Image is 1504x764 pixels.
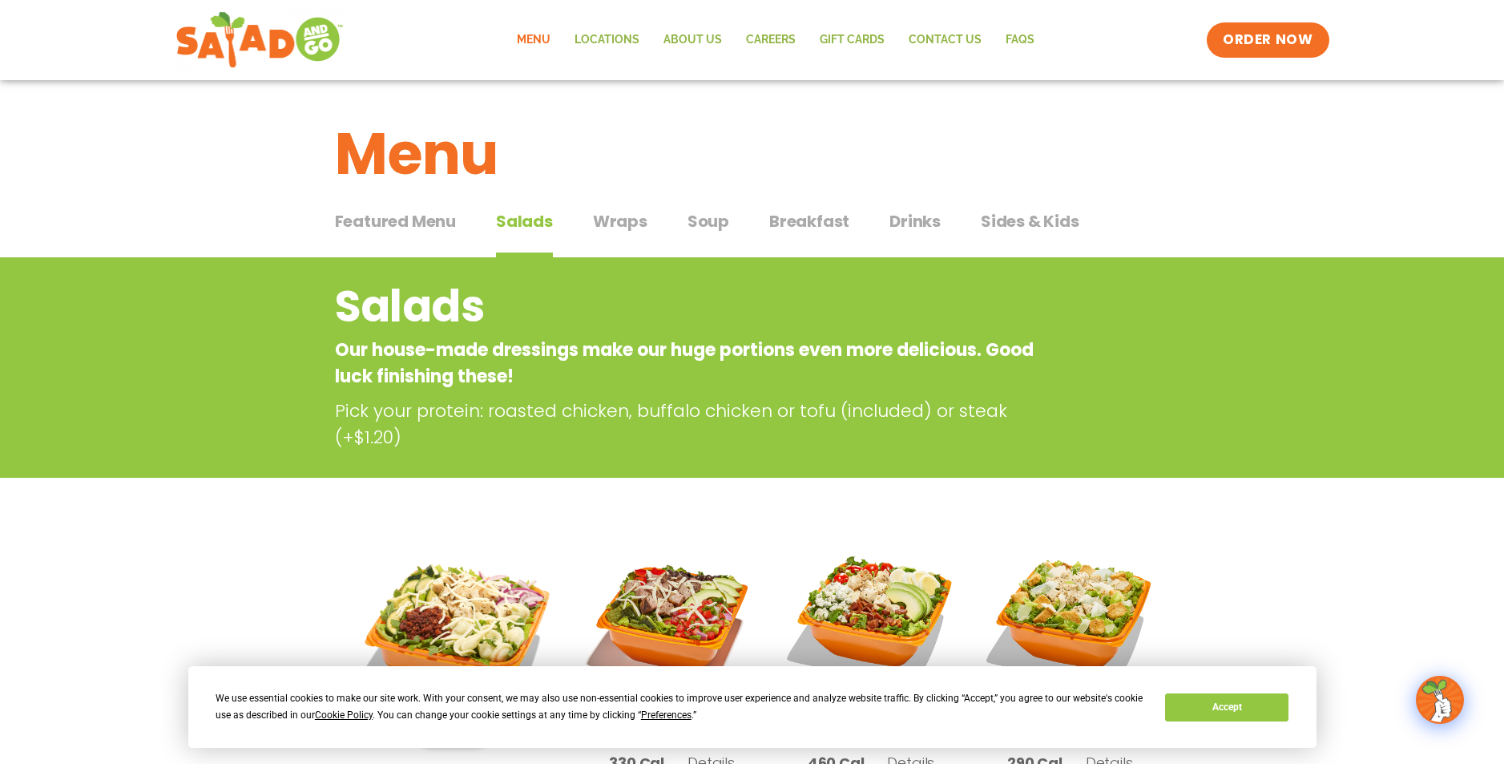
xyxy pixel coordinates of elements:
[335,337,1041,390] p: Our house-made dressings make our huge portions even more delicious. Good luck finishing these!
[496,209,553,233] span: Salads
[1417,677,1462,722] img: wpChatIcon
[593,209,647,233] span: Wraps
[562,22,651,59] a: Locations
[335,274,1041,339] h2: Salads
[347,532,561,746] img: Product photo for Tuscan Summer Salad
[335,204,1170,258] div: Tabbed content
[641,709,692,721] span: Preferences
[784,532,958,707] img: Product photo for Cobb Salad
[505,22,1046,59] nav: Menu
[994,22,1046,59] a: FAQs
[982,532,1157,707] img: Product photo for Caesar Salad
[335,209,456,233] span: Featured Menu
[335,111,1170,197] h1: Menu
[897,22,994,59] a: Contact Us
[734,22,808,59] a: Careers
[651,22,734,59] a: About Us
[315,709,373,721] span: Cookie Policy
[687,209,729,233] span: Soup
[335,398,1048,451] p: Pick your protein: roasted chicken, buffalo chicken or tofu (included) or steak (+$1.20)
[505,22,562,59] a: Menu
[808,22,897,59] a: GIFT CARDS
[981,209,1079,233] span: Sides & Kids
[769,209,849,233] span: Breakfast
[1165,693,1288,722] button: Accept
[889,209,941,233] span: Drinks
[216,690,1146,724] div: We use essential cookies to make our site work. With your consent, we may also use non-essential ...
[584,532,759,707] img: Product photo for Fajita Salad
[1207,22,1329,58] a: ORDER NOW
[188,666,1317,748] div: Cookie Consent Prompt
[175,8,345,72] img: new-SAG-logo-768×292
[1223,30,1312,50] span: ORDER NOW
